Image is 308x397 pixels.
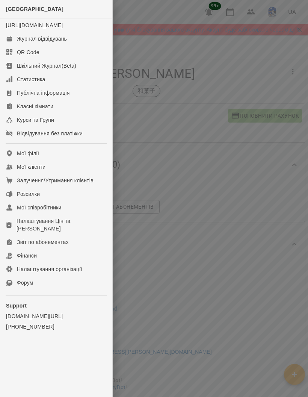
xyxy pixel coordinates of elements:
div: Звіт по абонементах [17,238,69,246]
div: Відвідування без платіжки [17,130,83,137]
div: Журнал відвідувань [17,35,67,42]
a: [DOMAIN_NAME][URL] [6,312,106,320]
div: Налаштування організації [17,265,82,273]
span: [GEOGRAPHIC_DATA] [6,6,63,12]
div: Мої клієнти [17,163,45,171]
div: Розсилки [17,190,40,198]
div: Статистика [17,76,45,83]
div: Мої співробітники [17,204,62,211]
div: QR Code [17,48,39,56]
div: Публічна інформація [17,89,69,97]
div: Мої філії [17,150,39,157]
div: Налаштування Цін та [PERSON_NAME] [17,217,106,232]
a: [PHONE_NUMBER] [6,323,106,330]
div: Шкільний Журнал(Beta) [17,62,76,70]
div: Залучення/Утримання клієнтів [17,177,94,184]
div: Класні кімнати [17,103,53,110]
div: Курси та Групи [17,116,54,124]
div: Фінанси [17,252,37,259]
a: [URL][DOMAIN_NAME] [6,22,63,28]
p: Support [6,302,106,309]
div: Форум [17,279,33,286]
